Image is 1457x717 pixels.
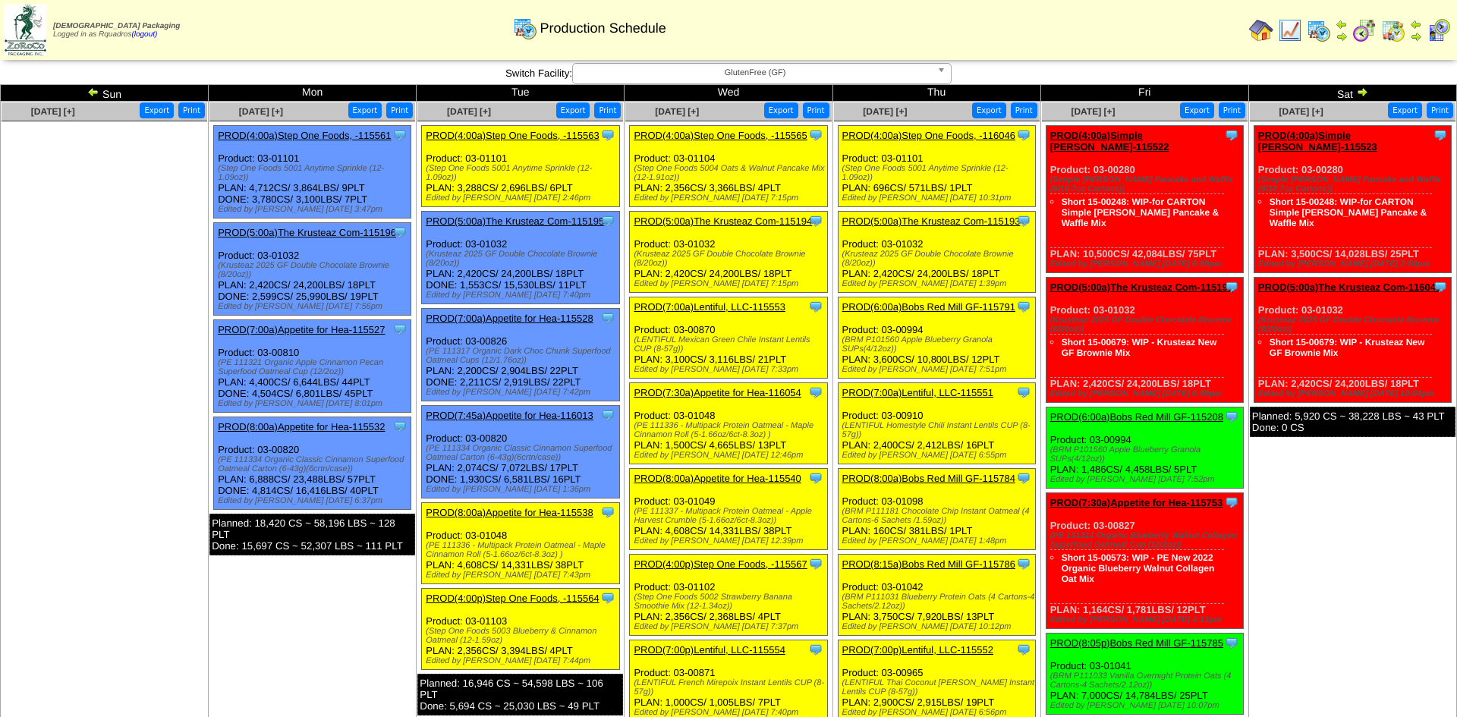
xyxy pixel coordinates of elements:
[634,593,826,611] div: (Step One Foods 5002 Strawberry Banana Smoothie Mix (12-1.34oz))
[1071,106,1115,117] a: [DATE] [+]
[1279,106,1323,117] a: [DATE] [+]
[1433,127,1448,143] img: Tooltip
[1248,85,1456,102] td: Sat
[1016,470,1031,486] img: Tooltip
[803,102,829,118] button: Print
[838,126,1035,207] div: Product: 03-01101 PLAN: 696CS / 571LBS / 1PLT
[218,227,396,238] a: PROD(5:00a)The Krusteaz Com-115196
[1046,634,1243,715] div: Product: 03-01041 PLAN: 7,000CS / 14,784LBS / 25PLT
[1046,493,1243,629] div: Product: 03-00827 PLAN: 1,164CS / 1,781LBS / 12PLT
[1258,175,1451,193] div: (Simple [PERSON_NAME] Pancake and Waffle (6/10.7oz Cartons))
[218,205,411,214] div: Edited by [PERSON_NAME] [DATE] 3:47pm
[634,279,826,288] div: Edited by [PERSON_NAME] [DATE] 7:15pm
[31,106,75,117] a: [DATE] [+]
[214,126,411,219] div: Product: 03-01101 PLAN: 4,712CS / 3,864LBS / 9PLT DONE: 3,780CS / 3,100LBS / 7PLT
[1258,130,1377,153] a: PROD(4:00a)Simple [PERSON_NAME]-115523
[540,20,666,36] span: Production Schedule
[634,622,826,631] div: Edited by [PERSON_NAME] [DATE] 7:37pm
[579,64,931,82] span: GlutenFree (GF)
[1050,411,1223,423] a: PROD(6:00a)Bobs Red Mill GF-115208
[1050,497,1223,508] a: PROD(7:30a)Appetite for Hea-115753
[634,193,826,203] div: Edited by [PERSON_NAME] [DATE] 7:15pm
[1050,259,1243,269] div: Edited by [PERSON_NAME] [DATE] 6:59pm
[426,410,593,421] a: PROD(7:45a)Appetite for Hea-116013
[1219,102,1245,118] button: Print
[1050,701,1243,710] div: Edited by [PERSON_NAME] [DATE] 10:07pm
[422,126,619,207] div: Product: 03-01101 PLAN: 3,288CS / 2,696LBS / 6PLT
[53,22,180,30] span: [DEMOGRAPHIC_DATA] Packaging
[426,444,618,462] div: (PE 111334 Organic Classic Cinnamon Superfood Oatmeal Carton (6-43g)(6crtn/case))
[422,212,619,304] div: Product: 03-01032 PLAN: 2,420CS / 24,200LBS / 18PLT DONE: 1,553CS / 15,530LBS / 11PLT
[634,451,826,460] div: Edited by [PERSON_NAME] [DATE] 12:46pm
[214,417,411,510] div: Product: 03-00820 PLAN: 6,888CS / 23,488LBS / 57PLT DONE: 4,814CS / 16,416LBS / 40PLT
[417,674,623,715] div: Planned: 16,946 CS ~ 54,598 LBS ~ 106 PLT Done: 5,694 CS ~ 25,030 LBS ~ 49 PLT
[1011,102,1037,118] button: Print
[1050,637,1223,649] a: PROD(8:05p)Bobs Red Mill GF-115785
[1062,337,1217,358] a: Short 15-00679: WIP - Krusteaz New GF Brownie Mix
[422,406,619,498] div: Product: 03-00820 PLAN: 2,074CS / 7,072LBS / 17PLT DONE: 1,930CS / 6,581LBS / 16PLT
[1050,445,1243,464] div: (BRM P101560 Apple Blueberry Granola SUPs(4/12oz))
[214,320,411,413] div: Product: 03-00810 PLAN: 4,400CS / 6,644LBS / 44PLT DONE: 4,504CS / 6,801LBS / 45PLT
[1050,671,1243,690] div: (BRM P111033 Vanilla Overnight Protein Oats (4 Cartons-4 Sachets/2.12oz))
[634,335,826,354] div: (LENTIFUL Mexican Green Chile Instant Lentils CUP (8-57g))
[214,223,411,316] div: Product: 03-01032 PLAN: 2,420CS / 24,200LBS / 18PLT DONE: 2,599CS / 25,990LBS / 19PLT
[426,130,599,141] a: PROD(4:00a)Step One Foods, -115563
[1046,126,1243,273] div: Product: 03-00280 PLAN: 10,500CS / 42,084LBS / 75PLT
[140,102,174,118] button: Export
[218,358,411,376] div: (PE 111321 Organic Apple Cinnamon Pecan Superfood Oatmeal Cup (12/2oz))
[600,505,615,520] img: Tooltip
[218,496,411,505] div: Edited by [PERSON_NAME] [DATE] 6:37pm
[426,291,618,300] div: Edited by [PERSON_NAME] [DATE] 7:40pm
[634,473,801,484] a: PROD(8:00a)Appetite for Hea-115540
[422,589,619,670] div: Product: 03-01103 PLAN: 2,356CS / 3,394LBS / 4PLT
[634,130,807,141] a: PROD(4:00a)Step One Foods, -115565
[1249,18,1273,42] img: home.gif
[838,212,1035,293] div: Product: 03-01032 PLAN: 2,420CS / 24,200LBS / 18PLT
[808,299,823,314] img: Tooltip
[209,514,415,555] div: Planned: 18,420 CS ~ 58,196 LBS ~ 128 PLT Done: 15,697 CS ~ 52,307 LBS ~ 111 PLT
[218,164,411,182] div: (Step One Foods 5001 Anytime Sprinkle (12-1.09oz))
[392,419,408,434] img: Tooltip
[594,102,621,118] button: Print
[808,385,823,400] img: Tooltip
[634,365,826,374] div: Edited by [PERSON_NAME] [DATE] 7:33pm
[1050,389,1243,398] div: Edited by [PERSON_NAME] [DATE] 6:59pm
[386,102,413,118] button: Print
[422,309,619,401] div: Product: 03-00826 PLAN: 2,200CS / 2,904LBS / 22PLT DONE: 2,211CS / 2,919LBS / 22PLT
[1180,102,1214,118] button: Export
[1352,18,1377,42] img: calendarblend.gif
[655,106,699,117] span: [DATE] [+]
[218,261,411,279] div: (Krusteaz 2025 GF Double Chocolate Brownie (8/20oz))
[348,102,382,118] button: Export
[1410,18,1422,30] img: arrowleft.gif
[1381,18,1405,42] img: calendarinout.gif
[600,127,615,143] img: Tooltip
[1224,495,1239,510] img: Tooltip
[447,106,491,117] a: [DATE] [+]
[863,106,907,117] a: [DATE] [+]
[1336,18,1348,30] img: arrowleft.gif
[1050,175,1243,193] div: (Simple [PERSON_NAME] Pancake and Waffle (6/10.7oz Cartons))
[1050,615,1243,624] div: Edited by [PERSON_NAME] [DATE] 4:13pm
[600,407,615,423] img: Tooltip
[1,85,209,102] td: Sun
[426,571,618,580] div: Edited by [PERSON_NAME] [DATE] 7:43pm
[842,250,1035,268] div: (Krusteaz 2025 GF Double Chocolate Brownie (8/20oz))
[630,555,827,636] div: Product: 03-01102 PLAN: 2,356CS / 2,368LBS / 4PLT
[1254,126,1451,273] div: Product: 03-00280 PLAN: 3,500CS / 14,028LBS / 25PLT
[426,347,618,365] div: (PE 111317 Organic Dark Choc Chunk Superfood Oatmeal Cups (12/1.76oz))
[426,593,599,604] a: PROD(4:00p)Step One Foods, -115564
[422,503,619,584] div: Product: 03-01048 PLAN: 4,608CS / 14,331LBS / 38PLT
[1016,127,1031,143] img: Tooltip
[634,678,826,697] div: (LENTIFUL French Mirepoix Instant Lentils CUP (8-57g))
[1040,85,1248,102] td: Fri
[808,642,823,657] img: Tooltip
[634,215,812,227] a: PROD(5:00a)The Krusteaz Com-115194
[630,469,827,550] div: Product: 03-01049 PLAN: 4,608CS / 14,331LBS / 38PLT
[392,127,408,143] img: Tooltip
[630,212,827,293] div: Product: 03-01032 PLAN: 2,420CS / 24,200LBS / 18PLT
[1224,279,1239,294] img: Tooltip
[426,507,593,518] a: PROD(8:00a)Appetite for Hea-115538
